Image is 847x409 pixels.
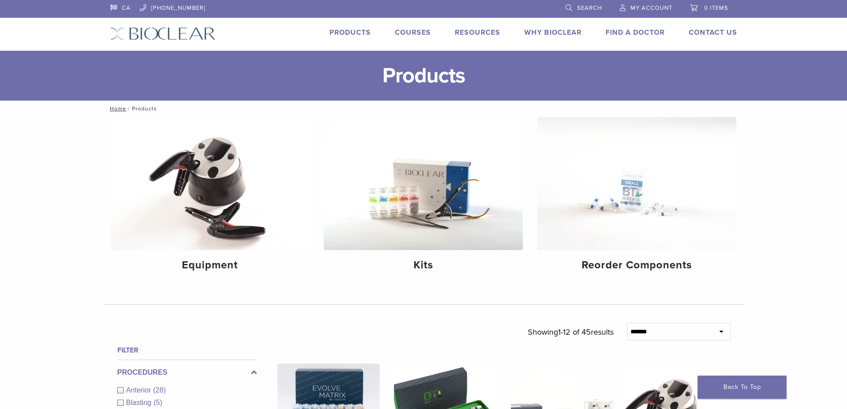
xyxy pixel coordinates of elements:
[126,386,153,394] span: Anterior
[107,105,126,112] a: Home
[544,257,729,273] h4: Reorder Components
[329,28,371,37] a: Products
[689,28,737,37] a: Contact Us
[558,327,591,337] span: 1-12 of 45
[117,345,257,356] h4: Filter
[117,367,257,378] label: Procedures
[704,4,728,12] span: 0 items
[606,28,665,37] a: Find A Doctor
[118,257,303,273] h4: Equipment
[455,28,500,37] a: Resources
[395,28,431,37] a: Courses
[324,117,523,279] a: Kits
[324,117,523,250] img: Kits
[110,27,216,40] img: Bioclear
[537,117,736,250] img: Reorder Components
[153,399,162,406] span: (5)
[698,376,787,399] a: Back To Top
[524,28,582,37] a: Why Bioclear
[111,117,310,250] img: Equipment
[528,323,614,341] p: Showing results
[104,101,744,117] nav: Products
[537,117,736,279] a: Reorder Components
[331,257,516,273] h4: Kits
[630,4,672,12] span: My Account
[126,106,132,111] span: /
[153,386,166,394] span: (28)
[577,4,602,12] span: Search
[111,117,310,279] a: Equipment
[126,399,154,406] span: Blasting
